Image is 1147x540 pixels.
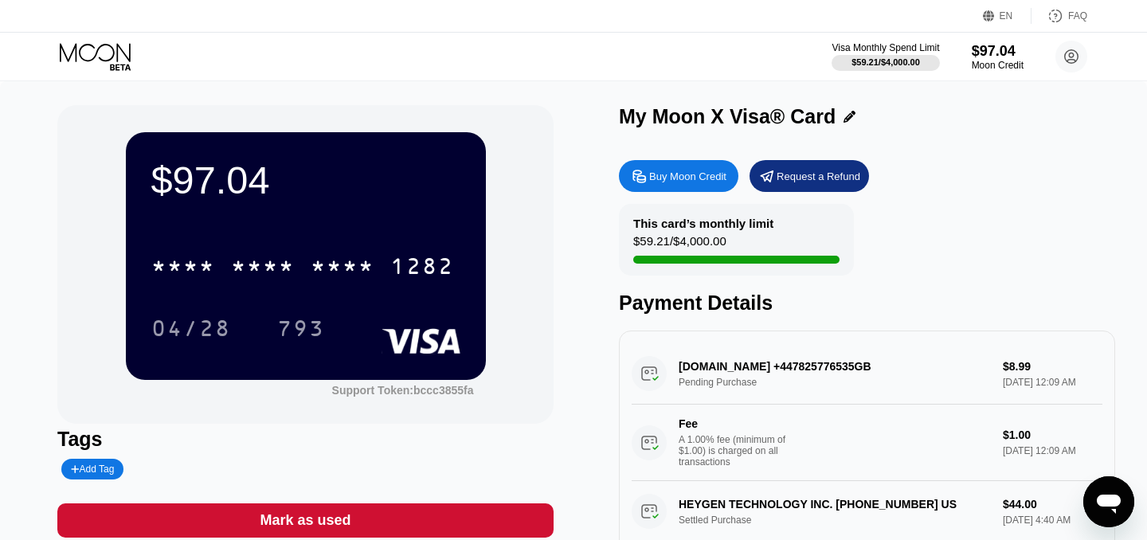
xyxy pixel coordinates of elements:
div: Request a Refund [777,170,860,183]
div: Tags [57,428,554,451]
div: [DATE] 12:09 AM [1003,445,1102,456]
div: FAQ [1032,8,1087,24]
iframe: Button to launch messaging window [1083,476,1134,527]
div: $59.21 / $4,000.00 [851,57,920,67]
div: Support Token:bccc3855fa [332,384,474,397]
div: $97.04Moon Credit [972,43,1024,71]
div: Support Token: bccc3855fa [332,384,474,397]
div: Moon Credit [972,60,1024,71]
div: Request a Refund [750,160,869,192]
div: Visa Monthly Spend Limit [832,42,939,53]
div: $97.04 [151,158,460,202]
div: $59.21 / $4,000.00 [633,234,726,256]
div: Mark as used [57,503,554,538]
div: FAQ [1068,10,1087,22]
div: Buy Moon Credit [649,170,726,183]
div: This card’s monthly limit [633,217,773,230]
div: 04/28 [139,308,243,348]
div: My Moon X Visa® Card [619,105,836,128]
div: Buy Moon Credit [619,160,738,192]
div: Payment Details [619,292,1115,315]
div: $1.00 [1003,428,1102,441]
div: FeeA 1.00% fee (minimum of $1.00) is charged on all transactions$1.00[DATE] 12:09 AM [632,405,1102,481]
div: $97.04 [972,43,1024,60]
div: 1282 [390,256,454,281]
div: Visa Monthly Spend Limit$59.21/$4,000.00 [832,42,939,71]
div: Fee [679,417,790,430]
div: Add Tag [71,464,114,475]
div: 793 [277,318,325,343]
div: A 1.00% fee (minimum of $1.00) is charged on all transactions [679,434,798,468]
div: 793 [265,308,337,348]
div: 04/28 [151,318,231,343]
div: EN [1000,10,1013,22]
div: Add Tag [61,459,123,479]
div: EN [983,8,1032,24]
div: Mark as used [260,511,350,530]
